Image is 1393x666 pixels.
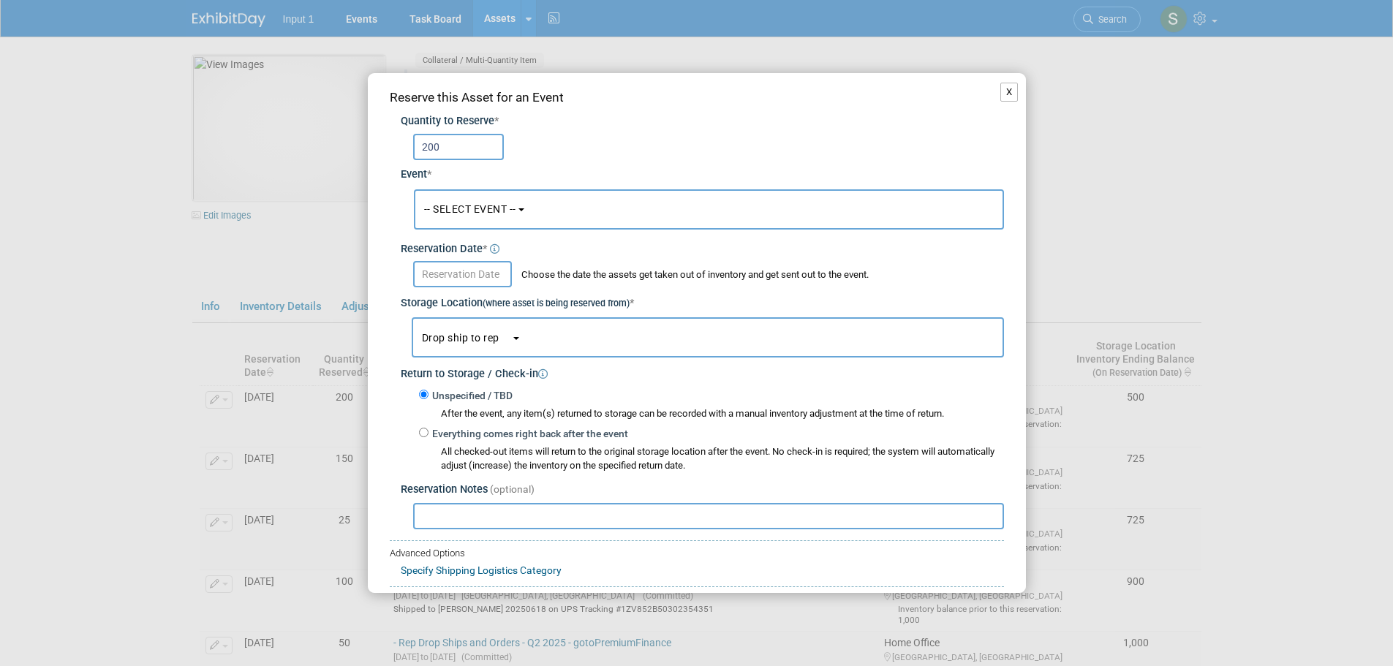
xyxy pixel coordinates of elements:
span: Reserve this Asset for an Event [390,90,564,105]
div: Storage Location [401,287,1004,311]
div: Reservation Date [401,233,1004,257]
span: (optional) [490,483,535,495]
button: X [1000,83,1019,102]
label: Everything comes right back after the event [429,427,628,442]
div: Advanced Options [390,547,1004,561]
div: Quantity to Reserve [401,114,1004,129]
button: Drop ship to rep [412,317,1004,357]
div: Event [401,160,1004,183]
small: (where asset is being reserved from) [483,298,630,309]
span: -- SELECT EVENT -- [424,203,516,215]
input: Reservation Date [413,261,512,287]
span: Drop ship to rep [422,332,511,344]
label: Unspecified / TBD [429,389,513,404]
div: Return to Storage / Check-in [401,357,1004,382]
a: Specify Shipping Logistics Category [401,564,562,576]
span: Choose the date the assets get taken out of inventory and get sent out to the event. [514,269,869,280]
span: Reservation Notes [401,483,488,496]
div: After the event, any item(s) returned to storage can be recorded with a manual inventory adjustme... [419,404,1004,421]
div: All checked-out items will return to the original storage location after the event. No check-in i... [441,445,1004,473]
button: -- SELECT EVENT -- [414,189,1004,230]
